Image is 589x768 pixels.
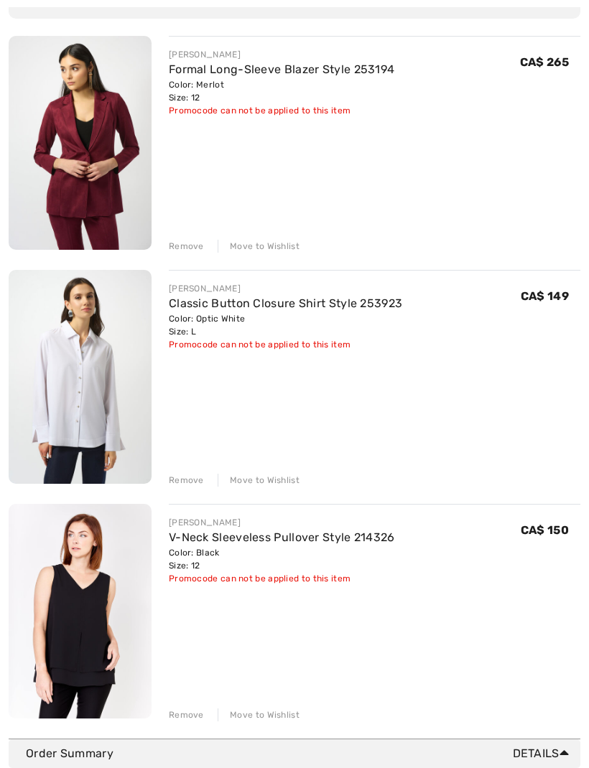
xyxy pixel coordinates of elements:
[520,55,569,69] span: CA$ 265
[169,312,402,338] div: Color: Optic White Size: L
[9,504,152,718] img: V-Neck Sleeveless Pullover Style 214326
[513,745,575,762] span: Details
[218,240,300,253] div: Move to Wishlist
[521,289,569,303] span: CA$ 149
[521,523,569,537] span: CA$ 150
[169,282,402,295] div: [PERSON_NAME]
[169,104,394,117] div: Promocode can not be applied to this item
[169,572,395,585] div: Promocode can not be applied to this item
[169,474,204,487] div: Remove
[169,338,402,351] div: Promocode can not be applied to this item
[169,546,395,572] div: Color: Black Size: 12
[169,516,395,529] div: [PERSON_NAME]
[169,240,204,253] div: Remove
[218,708,300,721] div: Move to Wishlist
[9,36,152,250] img: Formal Long-Sleeve Blazer Style 253194
[169,530,395,544] a: V-Neck Sleeveless Pullover Style 214326
[169,48,394,61] div: [PERSON_NAME]
[9,270,152,484] img: Classic Button Closure Shirt Style 253923
[26,745,575,762] div: Order Summary
[169,296,402,310] a: Classic Button Closure Shirt Style 253923
[169,708,204,721] div: Remove
[169,78,394,104] div: Color: Merlot Size: 12
[169,62,394,76] a: Formal Long-Sleeve Blazer Style 253194
[218,474,300,487] div: Move to Wishlist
